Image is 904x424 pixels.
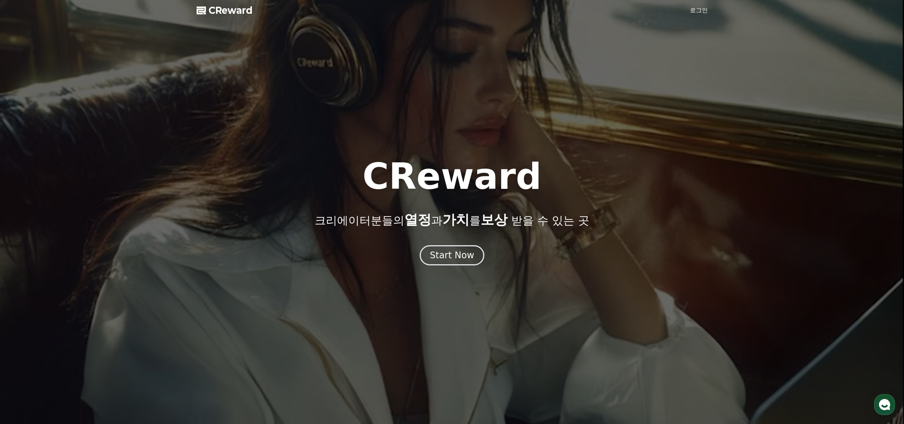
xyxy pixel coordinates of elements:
[420,253,484,260] a: Start Now
[481,212,507,227] span: 보상
[420,245,484,265] button: Start Now
[315,212,589,227] p: 크리에이터분들의 과 를 받을 수 있는 곳
[430,249,474,261] div: Start Now
[197,4,253,16] a: CReward
[690,6,708,15] a: 로그인
[362,159,542,194] h1: CReward
[209,4,253,16] span: CReward
[442,212,469,227] span: 가치
[404,212,431,227] span: 열정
